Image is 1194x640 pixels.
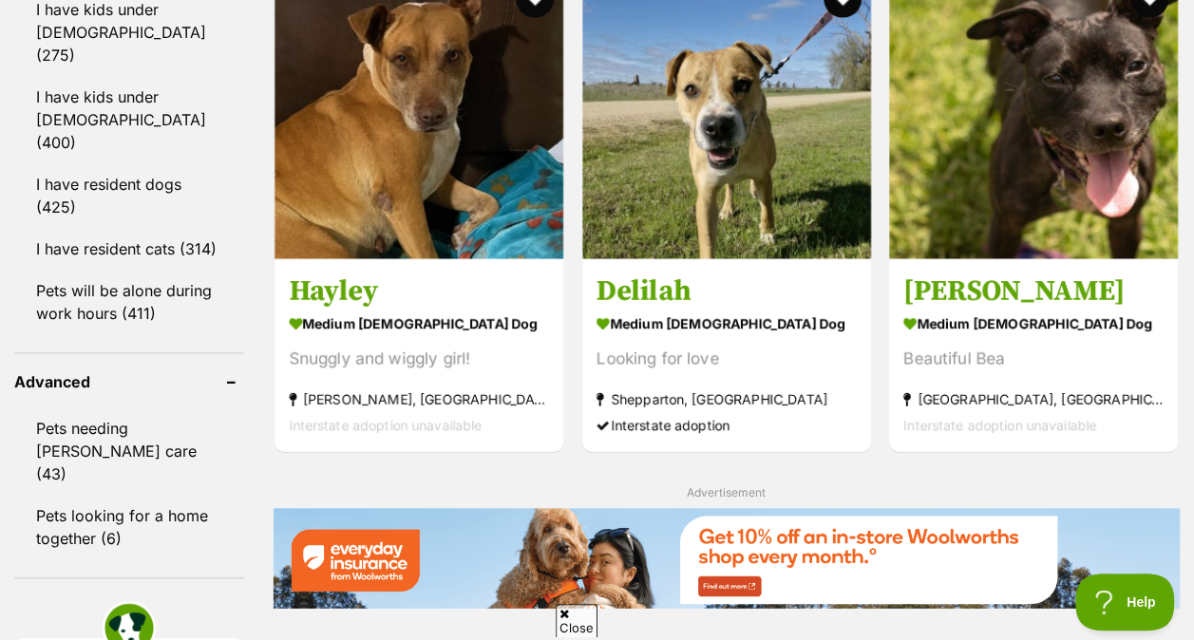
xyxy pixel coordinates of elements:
[582,258,871,451] a: Delilah medium [DEMOGRAPHIC_DATA] Dog Looking for love Shepparton, [GEOGRAPHIC_DATA] Interstate a...
[14,373,244,390] header: Advanced
[289,386,549,411] strong: [PERSON_NAME], [GEOGRAPHIC_DATA]
[597,386,857,411] strong: Shepparton, [GEOGRAPHIC_DATA]
[903,416,1096,432] span: Interstate adoption unavailable
[14,229,244,269] a: I have resident cats (314)
[889,258,1178,451] a: [PERSON_NAME] medium [DEMOGRAPHIC_DATA] Dog Beautiful Bea [GEOGRAPHIC_DATA], [GEOGRAPHIC_DATA] In...
[687,485,766,499] span: Advertisement
[903,386,1164,411] strong: [GEOGRAPHIC_DATA], [GEOGRAPHIC_DATA]
[289,273,549,309] h3: Hayley
[597,273,857,309] h3: Delilah
[289,309,549,336] strong: medium [DEMOGRAPHIC_DATA] Dog
[903,346,1164,371] div: Beautiful Bea
[273,508,1180,609] img: Everyday Insurance promotional banner
[275,258,563,451] a: Hayley medium [DEMOGRAPHIC_DATA] Dog Snuggly and wiggly girl! [PERSON_NAME], [GEOGRAPHIC_DATA] In...
[597,346,857,371] div: Looking for love
[597,411,857,437] div: Interstate adoption
[289,346,549,371] div: Snuggly and wiggly girl!
[14,496,244,558] a: Pets looking for a home together (6)
[14,164,244,227] a: I have resident dogs (425)
[597,309,857,336] strong: medium [DEMOGRAPHIC_DATA] Dog
[903,273,1164,309] h3: [PERSON_NAME]
[14,271,244,333] a: Pets will be alone during work hours (411)
[289,416,482,432] span: Interstate adoption unavailable
[556,604,597,637] span: Close
[14,77,244,162] a: I have kids under [DEMOGRAPHIC_DATA] (400)
[903,309,1164,336] strong: medium [DEMOGRAPHIC_DATA] Dog
[1075,574,1175,631] iframe: Help Scout Beacon - Open
[273,508,1180,612] a: Everyday Insurance promotional banner
[14,408,244,494] a: Pets needing [PERSON_NAME] care (43)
